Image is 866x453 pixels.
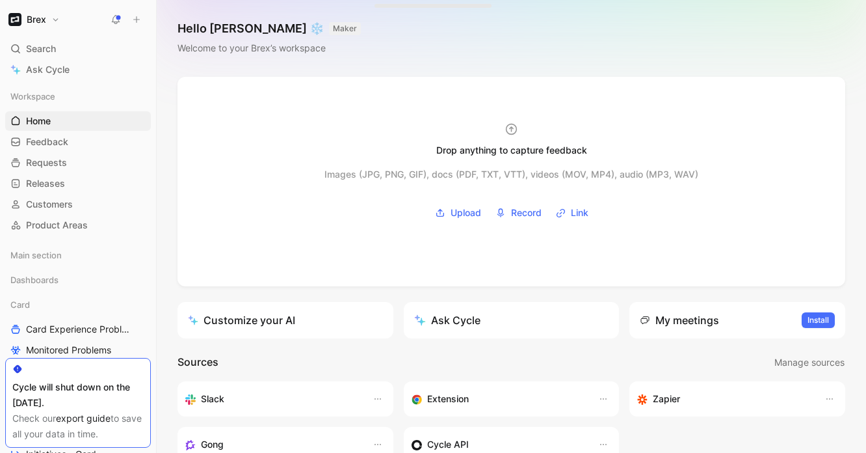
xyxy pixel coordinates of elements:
div: Welcome to your Brex’s workspace [177,40,361,56]
div: Dashboards [5,270,151,290]
span: Upload [451,205,481,221]
div: Main section [5,245,151,269]
div: Search [5,39,151,59]
button: Manage sources [774,354,845,371]
span: Home [26,115,51,128]
a: Card Experience Problems [5,320,151,339]
span: Card Experience Problems [26,323,133,336]
h3: Gong [201,437,224,452]
div: Main section [5,245,151,265]
span: Ask Cycle [26,62,70,77]
a: Releases [5,174,151,193]
a: Feedback [5,132,151,152]
div: Drop anything to capture feedback [436,143,587,158]
span: Main section [10,249,62,262]
div: Customize your AI [188,312,295,328]
button: Record [491,203,546,223]
div: Capture feedback from thousands of sources with Zapier (survey results, recordings, sheets, etc). [637,391,811,407]
a: Customers [5,195,151,214]
span: Install [807,314,829,327]
span: Workspace [10,90,55,103]
span: Monitored Problems [26,344,111,357]
span: Dashboards [10,273,59,286]
div: Sync customers & send feedback from custom sources. Get inspired by our favorite use case [412,437,586,452]
div: Card [5,295,151,314]
div: Images (JPG, PNG, GIF), docs (PDF, TXT, VTT), videos (MOV, MP4), audio (MP3, WAV) [324,167,698,182]
h3: Slack [201,391,224,407]
div: Sync your customers, send feedback and get updates in Slack [185,391,360,407]
span: Requests [26,156,67,169]
a: Customize your AI [177,302,393,338]
span: Customers [26,198,73,211]
span: Card [10,298,30,311]
a: Ask Cycle [5,60,151,79]
h1: Hello [PERSON_NAME] ❄️ [177,21,361,36]
h2: Sources [177,354,218,371]
button: Ask Cycle [404,302,620,338]
button: BrexBrex [5,10,63,29]
div: Ask Cycle [414,312,480,328]
a: Home [5,111,151,131]
div: Workspace [5,87,151,106]
img: Brex [8,13,21,26]
h3: Zapier [653,391,680,407]
div: Dashboards [5,270,151,294]
a: Monitored Problems [5,340,151,360]
span: Product Areas [26,219,88,232]
a: export guide [56,413,111,424]
button: Install [802,312,835,328]
button: Upload [430,203,486,223]
span: Releases [26,177,65,190]
div: Cycle will shut down on the [DATE]. [12,379,144,411]
span: Manage sources [774,355,845,370]
h3: Extension [427,391,469,407]
h1: Brex [27,14,46,25]
button: MAKER [329,22,361,35]
button: Link [551,203,593,223]
span: Record [511,205,542,221]
div: Capture feedback from your incoming calls [185,437,360,452]
h3: Cycle API [427,437,469,452]
span: Link [571,205,588,221]
a: Product Areas [5,215,151,235]
div: Check our to save all your data in time. [12,411,144,442]
div: Capture feedback from anywhere on the web [412,391,586,407]
a: Requests [5,153,151,172]
div: My meetings [640,312,719,328]
span: Search [26,41,56,57]
span: Feedback [26,135,68,148]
